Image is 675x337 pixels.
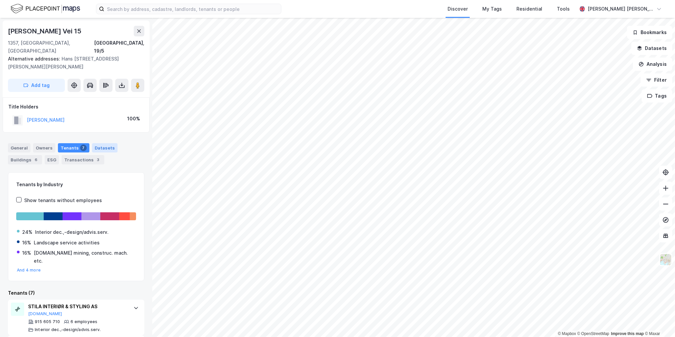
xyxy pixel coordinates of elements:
[642,89,672,103] button: Tags
[35,327,101,332] div: Interior dec.,-design/advis.serv.
[659,253,672,266] img: Z
[127,115,140,123] div: 100%
[8,103,144,111] div: Title Holders
[482,5,502,13] div: My Tags
[94,39,144,55] div: [GEOGRAPHIC_DATA], 19/5
[8,79,65,92] button: Add tag
[34,239,100,247] div: Landscape service activities
[22,228,32,236] div: 24%
[631,42,672,55] button: Datasets
[8,26,83,36] div: [PERSON_NAME] Vei 15
[8,56,62,62] span: Alternative addresses:
[22,239,31,247] div: 16%
[58,143,89,152] div: Tenants
[33,156,39,163] div: 6
[17,268,41,273] button: And 4 more
[8,143,30,152] div: General
[641,73,672,87] button: Filter
[62,155,104,164] div: Transactions
[16,181,136,189] div: Tenants by Industry
[33,143,55,152] div: Owners
[516,5,542,13] div: Residential
[8,155,42,164] div: Buildings
[24,196,102,204] div: Show tenants without employees
[8,289,144,297] div: Tenants (7)
[611,331,644,336] a: Improve this map
[95,156,102,163] div: 3
[627,26,672,39] button: Bookmarks
[557,5,570,13] div: Tools
[11,3,80,15] img: logo.f888ab2527a4732fd821a326f86c7f29.svg
[577,331,609,336] a: OpenStreetMap
[8,55,139,71] div: Hans [STREET_ADDRESS][PERSON_NAME][PERSON_NAME]
[448,5,468,13] div: Discover
[45,155,59,164] div: ESG
[35,319,60,324] div: 915 605 710
[92,143,118,152] div: Datasets
[80,145,87,151] div: 7
[104,4,281,14] input: Search by address, cadastre, landlords, tenants or people
[642,305,675,337] iframe: Chat Widget
[588,5,654,13] div: [PERSON_NAME] [PERSON_NAME]
[34,249,135,265] div: [DOMAIN_NAME] mining, construc. mach. etc.
[558,331,576,336] a: Mapbox
[71,319,97,324] div: 6 employees
[28,303,127,311] div: STILA INTERIØR & STYLING AS
[633,58,672,71] button: Analysis
[8,39,94,55] div: 1357, [GEOGRAPHIC_DATA], [GEOGRAPHIC_DATA]
[35,228,109,236] div: Interior dec.,-design/advis.serv.
[22,249,31,257] div: 16%
[28,311,62,316] button: [DOMAIN_NAME]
